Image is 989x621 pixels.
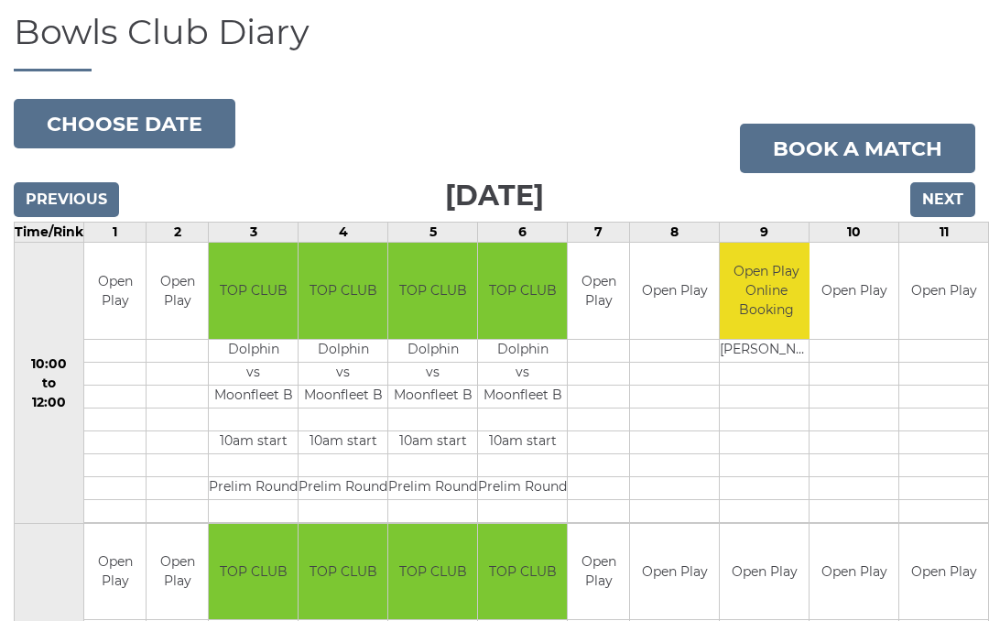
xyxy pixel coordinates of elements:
[147,524,208,620] td: Open Play
[15,223,84,243] td: Time/Rink
[209,362,298,385] td: vs
[388,243,477,339] td: TOP CLUB
[478,223,568,243] td: 6
[899,243,988,339] td: Open Play
[14,99,235,148] button: Choose date
[14,182,119,217] input: Previous
[147,223,209,243] td: 2
[299,223,388,243] td: 4
[810,243,898,339] td: Open Play
[388,339,477,362] td: Dolphin
[740,124,975,173] a: Book a match
[84,524,146,620] td: Open Play
[388,430,477,453] td: 10am start
[299,362,387,385] td: vs
[388,524,477,620] td: TOP CLUB
[630,243,719,339] td: Open Play
[899,524,988,620] td: Open Play
[899,223,989,243] td: 11
[478,339,567,362] td: Dolphin
[299,476,387,499] td: Prelim Round
[299,243,387,339] td: TOP CLUB
[388,362,477,385] td: vs
[299,385,387,408] td: Moonfleet B
[147,243,208,339] td: Open Play
[568,243,629,339] td: Open Play
[478,362,567,385] td: vs
[388,223,478,243] td: 5
[14,13,975,72] h1: Bowls Club Diary
[388,385,477,408] td: Moonfleet B
[720,524,809,620] td: Open Play
[630,524,719,620] td: Open Play
[720,339,812,362] td: [PERSON_NAME]
[810,524,898,620] td: Open Play
[720,243,812,339] td: Open Play Online Booking
[478,243,567,339] td: TOP CLUB
[84,243,146,339] td: Open Play
[810,223,899,243] td: 10
[299,339,387,362] td: Dolphin
[299,524,387,620] td: TOP CLUB
[209,339,298,362] td: Dolphin
[388,476,477,499] td: Prelim Round
[568,524,629,620] td: Open Play
[209,476,298,499] td: Prelim Round
[15,243,84,524] td: 10:00 to 12:00
[568,223,630,243] td: 7
[478,524,567,620] td: TOP CLUB
[720,223,810,243] td: 9
[209,430,298,453] td: 10am start
[910,182,975,217] input: Next
[209,243,298,339] td: TOP CLUB
[299,430,387,453] td: 10am start
[630,223,720,243] td: 8
[209,223,299,243] td: 3
[209,385,298,408] td: Moonfleet B
[209,524,298,620] td: TOP CLUB
[84,223,147,243] td: 1
[478,385,567,408] td: Moonfleet B
[478,476,567,499] td: Prelim Round
[478,430,567,453] td: 10am start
